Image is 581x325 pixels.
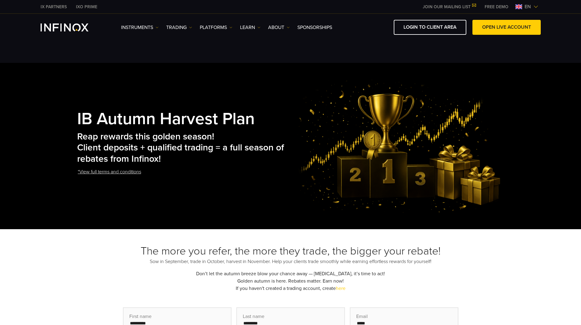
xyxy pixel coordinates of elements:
a: INFINOX MENU [480,4,513,10]
a: Instruments [121,24,159,31]
a: TRADING [166,24,192,31]
a: *View full terms and conditions [77,164,142,179]
a: SPONSORSHIPS [297,24,332,31]
span: en [522,3,533,10]
a: Learn [240,24,260,31]
a: here [336,285,346,291]
a: PLATFORMS [200,24,232,31]
a: OPEN LIVE ACCOUNT [472,20,541,35]
h3: The more you refer, the more they trade, the bigger your rebate! [77,244,504,258]
a: INFINOX [71,4,102,10]
a: JOIN OUR MAILING LIST [418,4,480,9]
h2: Reap rewards this golden season! Client deposits + qualified trading = a full season of rebates f... [77,131,294,165]
a: INFINOX Logo [41,23,103,31]
p: Sow in September, trade in October, harvest in November. Help your clients trade smoothly while e... [77,258,504,265]
a: LOGIN TO CLIENT AREA [394,20,466,35]
a: ABOUT [268,24,290,31]
a: INFINOX [36,4,71,10]
strong: IB Autumn Harvest Plan [77,109,255,129]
